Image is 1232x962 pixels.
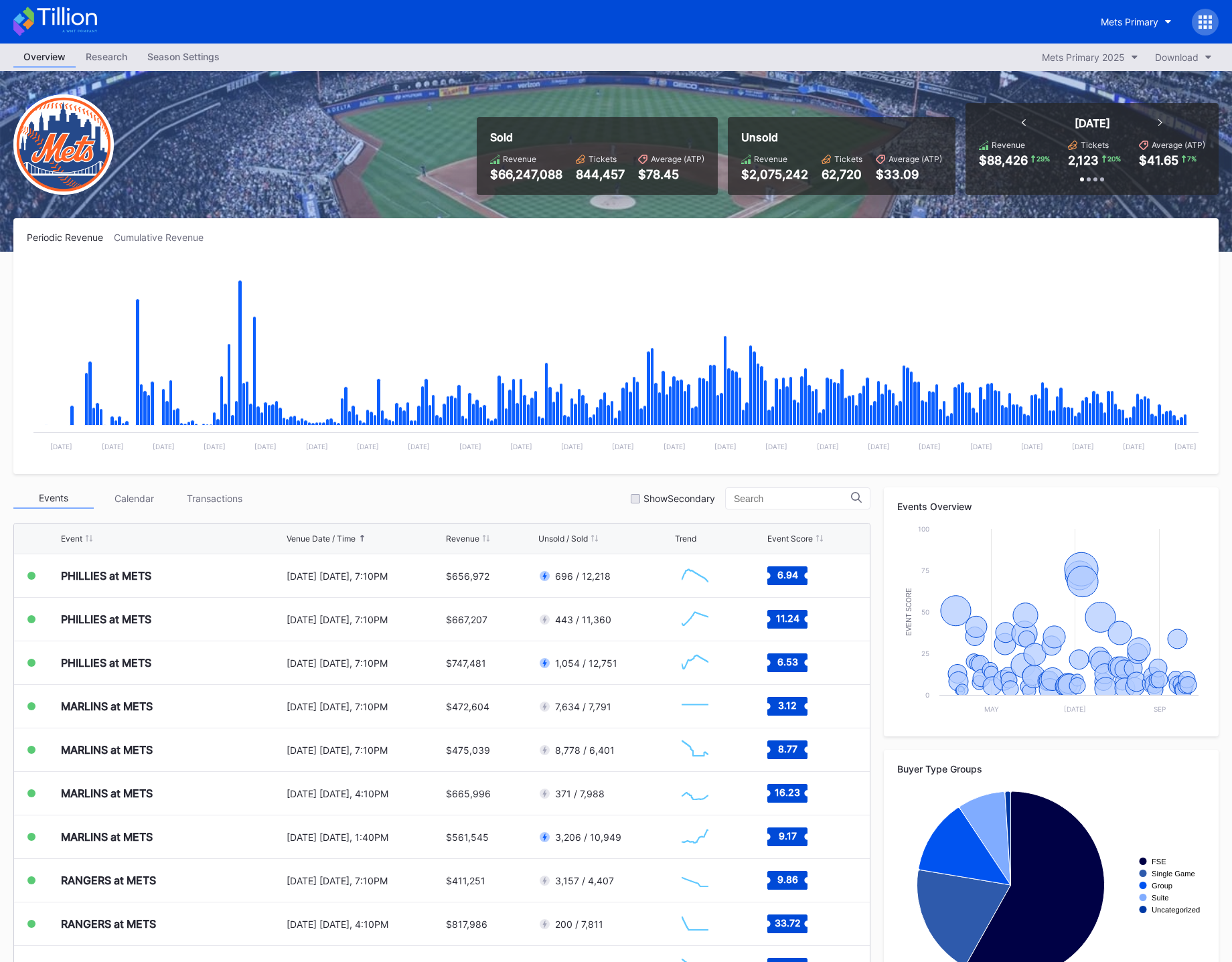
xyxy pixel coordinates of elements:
div: $33.09 [876,167,942,181]
a: Research [76,47,137,68]
div: Trend [675,534,696,544]
button: Mets Primary 2025 [1035,48,1145,66]
div: RANGERS at METS [61,917,156,931]
text: 16.23 [775,787,800,798]
div: Periodic Revenue [27,232,114,243]
div: 7,634 / 7,791 [555,701,611,712]
div: Revenue [754,154,787,164]
div: $41.65 [1139,153,1178,167]
div: Mets Primary [1101,16,1158,27]
svg: Chart title [675,864,715,897]
text: [DATE] [765,443,787,451]
text: [DATE] [510,443,532,451]
text: 9.86 [777,874,798,885]
text: 3.12 [778,700,797,711]
text: [DATE] [1072,443,1094,451]
div: Event [61,534,82,544]
img: New-York-Mets-Transparent.png [13,94,114,195]
div: 696 / 12,218 [555,570,611,582]
div: 1,054 / 12,751 [555,657,617,669]
text: [DATE] [1021,443,1043,451]
div: [DATE] [DATE], 1:40PM [287,831,443,843]
text: Event Score [905,588,913,636]
svg: Chart title [675,777,715,810]
div: MARLINS at METS [61,787,153,800]
div: $78.45 [638,167,704,181]
div: 2,123 [1068,153,1099,167]
div: Buyer Type Groups [897,763,1205,775]
text: [DATE] [714,443,737,451]
div: [DATE] [DATE], 7:10PM [287,657,443,669]
div: PHILLIES at METS [61,656,151,669]
svg: Chart title [675,690,715,723]
text: [DATE] [408,443,430,451]
text: Suite [1152,894,1169,902]
div: PHILLIES at METS [61,569,151,582]
div: Mets Primary 2025 [1042,52,1125,63]
text: 33.72 [775,917,801,929]
text: [DATE] [1064,705,1086,713]
div: $667,207 [446,614,487,625]
text: 25 [921,649,929,657]
div: Calendar [94,488,174,509]
div: 7 % [1186,153,1198,164]
svg: Chart title [675,559,715,592]
svg: Chart title [675,820,715,854]
text: [DATE] [102,443,124,451]
text: Uncategorized [1152,906,1200,914]
div: $472,604 [446,701,489,712]
div: $66,247,088 [490,167,562,181]
text: [DATE] [254,443,277,451]
div: Average (ATP) [651,154,704,164]
text: 75 [921,566,929,574]
div: Revenue [992,140,1025,150]
div: $88,426 [979,153,1028,167]
text: [DATE] [817,443,839,451]
text: [DATE] [153,443,175,451]
div: Unsold / Sold [538,534,588,544]
text: FSE [1152,858,1166,866]
text: [DATE] [1123,443,1145,451]
text: May [984,705,999,713]
div: Events Overview [897,501,1205,512]
div: 443 / 11,360 [555,614,611,625]
svg: Chart title [675,646,715,679]
text: 11.24 [776,613,799,624]
text: 50 [921,608,929,616]
div: Average (ATP) [1152,140,1205,150]
div: 844,457 [576,167,625,181]
div: [DATE] [DATE], 7:10PM [287,614,443,625]
div: [DATE] [DATE], 7:10PM [287,744,443,756]
text: [DATE] [919,443,941,451]
text: [DATE] [664,443,686,451]
div: Tickets [834,154,862,164]
div: MARLINS at METS [61,830,153,844]
div: Tickets [1081,140,1109,150]
div: 62,720 [822,167,862,181]
text: 6.94 [777,569,798,580]
a: Overview [13,47,76,68]
text: [DATE] [357,443,379,451]
text: [DATE] [204,443,226,451]
div: 8,778 / 6,401 [555,744,615,756]
div: $411,251 [446,875,485,886]
div: Events [13,488,94,509]
div: Unsold [741,131,942,144]
div: 200 / 7,811 [555,918,603,930]
div: $561,545 [446,831,489,843]
a: Season Settings [137,47,230,68]
div: 29 % [1035,153,1051,164]
div: Event Score [767,534,813,544]
div: [DATE] [1075,116,1110,130]
div: MARLINS at METS [61,700,153,713]
div: Download [1155,52,1199,63]
div: Research [76,47,137,66]
div: Season Settings [137,47,230,66]
div: 3,206 / 10,949 [555,831,621,843]
text: [DATE] [868,443,890,451]
text: [DATE] [1174,443,1197,451]
div: Revenue [503,154,536,164]
div: Sold [490,131,704,144]
svg: Chart title [675,603,715,636]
